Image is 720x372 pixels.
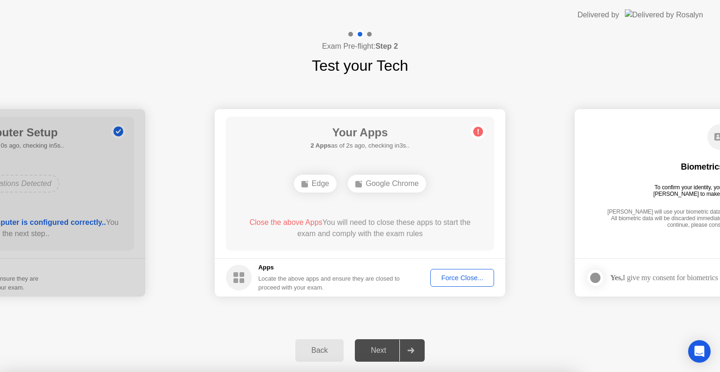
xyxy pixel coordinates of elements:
[577,9,619,21] div: Delivered by
[688,340,711,363] div: Open Intercom Messenger
[358,346,399,355] div: Next
[375,42,398,50] b: Step 2
[249,218,322,226] span: Close the above Apps
[298,346,341,355] div: Back
[310,124,409,141] h1: Your Apps
[258,263,400,272] h5: Apps
[310,141,409,150] h5: as of 2s ago, checking in3s..
[294,175,337,193] div: Edge
[348,175,426,193] div: Google Chrome
[312,54,408,77] h1: Test your Tech
[240,217,481,239] div: You will need to close these apps to start the exam and comply with the exam rules
[610,274,622,282] strong: Yes,
[310,142,331,149] b: 2 Apps
[434,274,491,282] div: Force Close...
[625,9,703,20] img: Delivered by Rosalyn
[258,274,400,292] div: Locate the above apps and ensure they are closed to proceed with your exam.
[322,41,398,52] h4: Exam Pre-flight:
